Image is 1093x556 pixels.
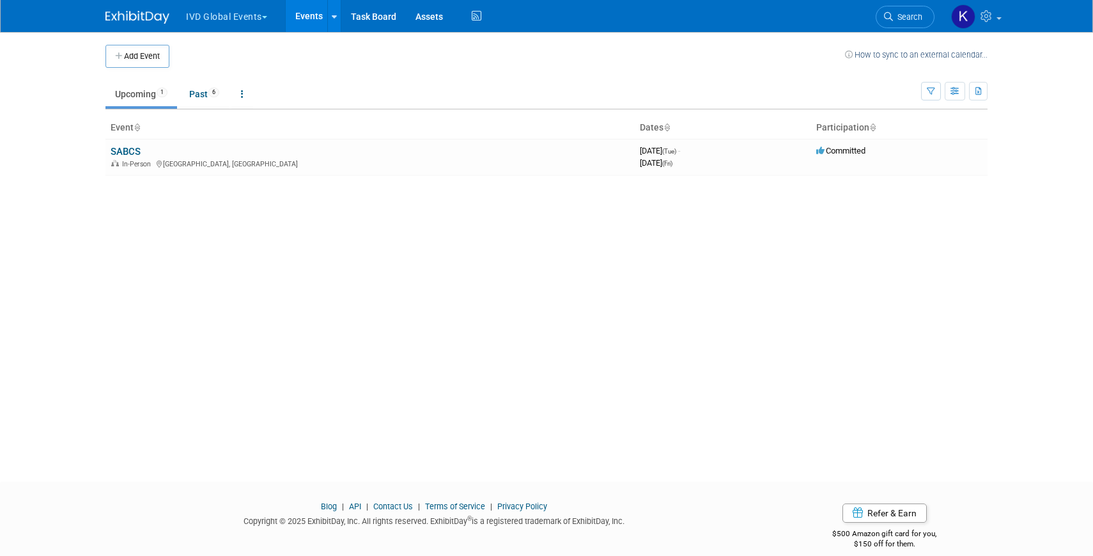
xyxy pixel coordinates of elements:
[640,158,672,168] span: [DATE]
[157,88,167,97] span: 1
[111,158,630,168] div: [GEOGRAPHIC_DATA], [GEOGRAPHIC_DATA]
[105,82,177,106] a: Upcoming1
[662,160,672,167] span: (Fri)
[640,146,680,155] span: [DATE]
[373,502,413,511] a: Contact Us
[663,122,670,132] a: Sort by Start Date
[487,502,495,511] span: |
[180,82,229,106] a: Past6
[111,146,141,157] a: SABCS
[951,4,975,29] img: Keirsten Davis
[635,117,811,139] th: Dates
[893,12,922,22] span: Search
[845,50,988,60] a: How to sync to an external calendar...
[105,45,169,68] button: Add Event
[425,502,485,511] a: Terms of Service
[869,122,876,132] a: Sort by Participation Type
[134,122,140,132] a: Sort by Event Name
[105,11,169,24] img: ExhibitDay
[363,502,371,511] span: |
[415,502,423,511] span: |
[678,146,680,155] span: -
[876,6,934,28] a: Search
[321,502,337,511] a: Blog
[816,146,865,155] span: Committed
[782,539,988,550] div: $150 off for them.
[782,520,988,550] div: $500 Amazon gift card for you,
[111,160,119,166] img: In-Person Event
[467,515,472,522] sup: ®
[105,117,635,139] th: Event
[349,502,361,511] a: API
[105,512,763,527] div: Copyright © 2025 ExhibitDay, Inc. All rights reserved. ExhibitDay is a registered trademark of Ex...
[842,504,927,523] a: Refer & Earn
[208,88,219,97] span: 6
[497,502,547,511] a: Privacy Policy
[339,502,347,511] span: |
[811,117,988,139] th: Participation
[662,148,676,155] span: (Tue)
[122,160,155,168] span: In-Person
